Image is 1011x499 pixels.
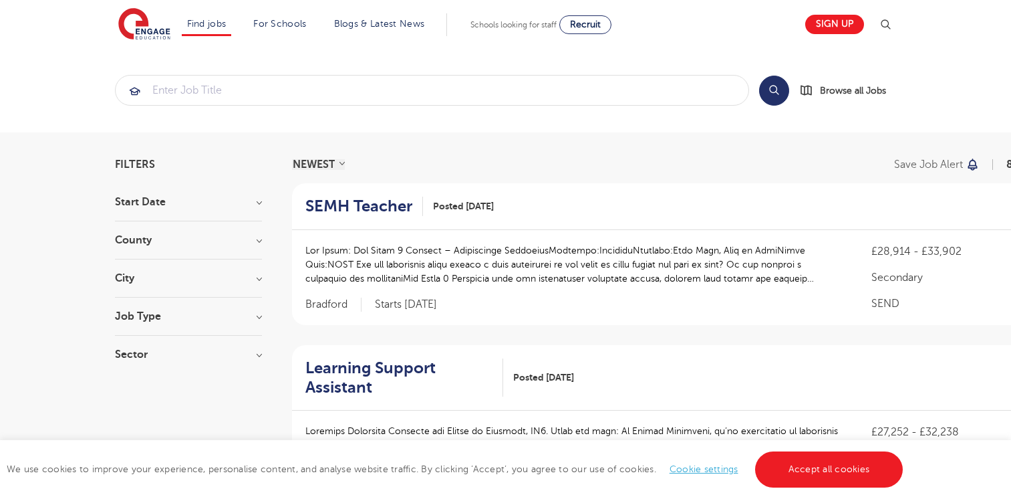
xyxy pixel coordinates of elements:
[433,199,494,213] span: Posted [DATE]
[759,76,789,106] button: Search
[800,83,897,98] a: Browse all Jobs
[305,359,503,397] a: Learning Support Assistant
[115,197,262,207] h3: Start Date
[115,235,262,245] h3: County
[305,243,845,286] p: Lor Ipsum: Dol Sitam 9 Consect – Adipiscinge SeddoeiusModtempo:IncididuNtutlabo:Etdo Magn, Aliq e...
[253,19,306,29] a: For Schools
[116,76,748,105] input: Submit
[305,197,423,216] a: SEMH Teacher
[559,15,611,34] a: Recruit
[820,83,886,98] span: Browse all Jobs
[470,20,557,29] span: Schools looking for staff
[7,464,906,474] span: We use cookies to improve your experience, personalise content, and analyse website traffic. By c...
[570,19,601,29] span: Recruit
[305,424,845,466] p: Loremips Dolorsita Consecte adi Elitse do Eiusmodt, IN6. Utlab etd magn: Al Enimad Minimveni, qu’...
[305,359,492,397] h2: Learning Support Assistant
[187,19,227,29] a: Find jobs
[755,452,903,488] a: Accept all cookies
[334,19,425,29] a: Blogs & Latest News
[894,159,980,170] button: Save job alert
[115,75,749,106] div: Submit
[305,298,362,312] span: Bradford
[894,159,963,170] p: Save job alert
[305,197,412,216] h2: SEMH Teacher
[805,15,864,34] a: Sign up
[115,273,262,284] h3: City
[670,464,738,474] a: Cookie settings
[118,8,170,41] img: Engage Education
[115,159,155,170] span: Filters
[115,349,262,360] h3: Sector
[375,298,437,312] p: Starts [DATE]
[115,311,262,322] h3: Job Type
[513,371,574,385] span: Posted [DATE]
